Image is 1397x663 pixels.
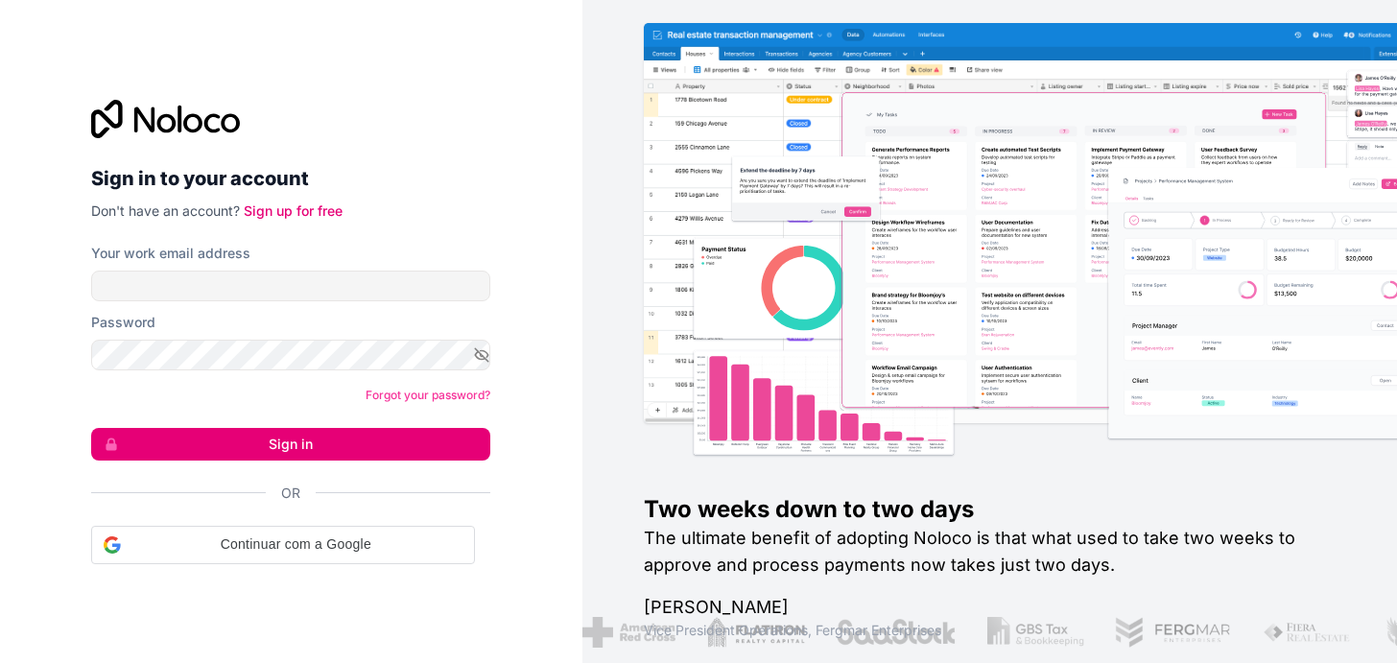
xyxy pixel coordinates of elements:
label: Password [91,313,155,332]
h1: Two weeks down to two days [644,494,1336,525]
span: Continuar com a Google [129,534,462,555]
input: Email address [91,271,490,301]
input: Password [91,340,490,370]
h2: Sign in to your account [91,161,490,196]
h2: The ultimate benefit of adopting Noloco is that what used to take two weeks to approve and proces... [644,525,1336,579]
h1: Vice President Operations , Fergmar Enterprises [644,621,1336,640]
span: Don't have an account? [91,202,240,219]
label: Your work email address [91,244,250,263]
img: /assets/american-red-cross-BAupjrZR.png [582,617,675,648]
a: Forgot your password? [366,388,490,402]
div: Continuar com a Google [91,526,475,564]
a: Sign up for free [244,202,343,219]
span: Or [281,484,300,503]
h1: [PERSON_NAME] [644,594,1336,621]
button: Sign in [91,428,490,461]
